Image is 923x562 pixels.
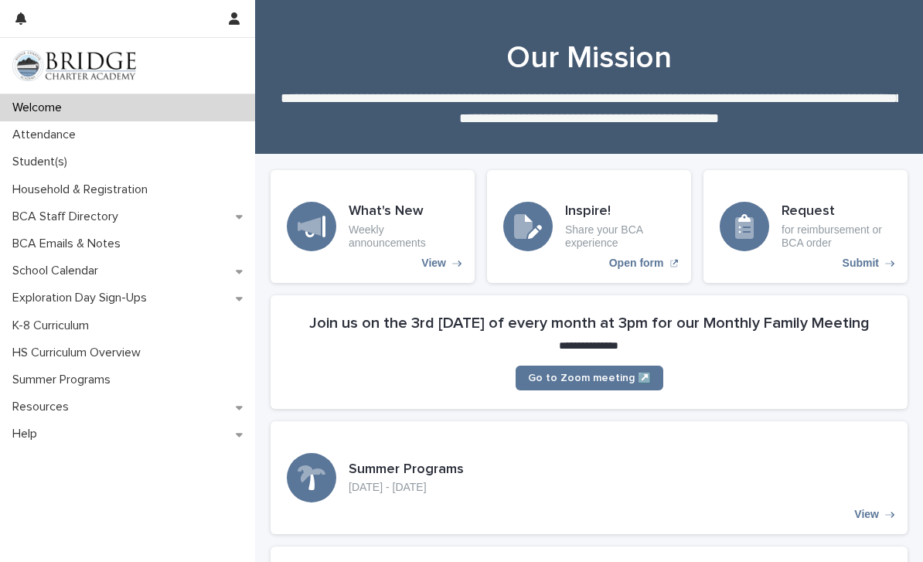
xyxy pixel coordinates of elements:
[349,462,464,479] h3: Summer Programs
[782,223,891,250] p: for reimbursement or BCA order
[6,427,49,441] p: Help
[6,155,80,169] p: Student(s)
[349,223,458,250] p: Weekly announcements
[309,314,870,332] h2: Join us on the 3rd [DATE] of every month at 3pm for our Monthly Family Meeting
[271,421,908,534] a: View
[609,257,664,270] p: Open form
[6,128,88,142] p: Attendance
[6,182,160,197] p: Household & Registration
[6,346,153,360] p: HS Curriculum Overview
[6,237,133,251] p: BCA Emails & Notes
[6,400,81,414] p: Resources
[349,203,458,220] h3: What's New
[516,366,663,390] a: Go to Zoom meeting ↗️
[349,481,464,494] p: [DATE] - [DATE]
[565,223,675,250] p: Share your BCA experience
[421,257,446,270] p: View
[528,373,651,383] span: Go to Zoom meeting ↗️
[782,203,891,220] h3: Request
[6,100,74,115] p: Welcome
[6,291,159,305] p: Exploration Day Sign-Ups
[271,39,908,77] h1: Our Mission
[843,257,879,270] p: Submit
[487,170,691,283] a: Open form
[6,264,111,278] p: School Calendar
[703,170,908,283] a: Submit
[6,209,131,224] p: BCA Staff Directory
[6,373,123,387] p: Summer Programs
[12,50,136,81] img: V1C1m3IdTEidaUdm9Hs0
[565,203,675,220] h3: Inspire!
[6,318,101,333] p: K-8 Curriculum
[854,508,879,521] p: View
[271,170,475,283] a: View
